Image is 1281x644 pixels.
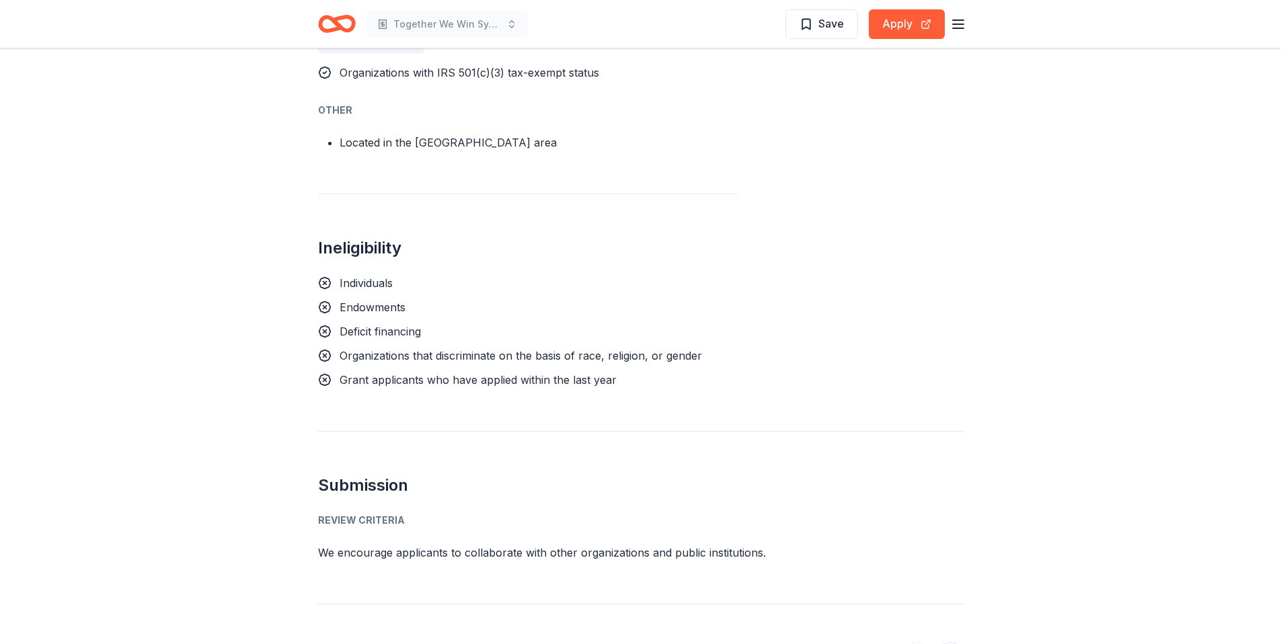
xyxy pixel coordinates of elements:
[318,102,738,118] div: Other
[340,373,617,387] span: Grant applicants who have applied within the last year
[785,9,858,39] button: Save
[366,11,528,38] button: Together We Win Symposium 2025
[318,237,738,259] h2: Ineligibility
[340,325,421,338] span: Deficit financing
[393,16,501,32] span: Together We Win Symposium 2025
[318,475,964,496] h2: Submission
[818,15,844,32] span: Save
[340,134,738,151] li: Located in the [GEOGRAPHIC_DATA] area
[340,276,393,290] span: Individuals
[318,8,356,40] a: Home
[340,66,599,79] span: Organizations with IRS 501(c)(3) tax-exempt status
[869,9,945,39] button: Apply
[318,545,964,561] p: We encourage applicants to collaborate with other organizations and public institutions.
[340,349,702,362] span: Organizations that discriminate on the basis of race, religion, or gender
[318,512,964,528] div: Review Criteria
[340,300,405,314] span: Endowments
